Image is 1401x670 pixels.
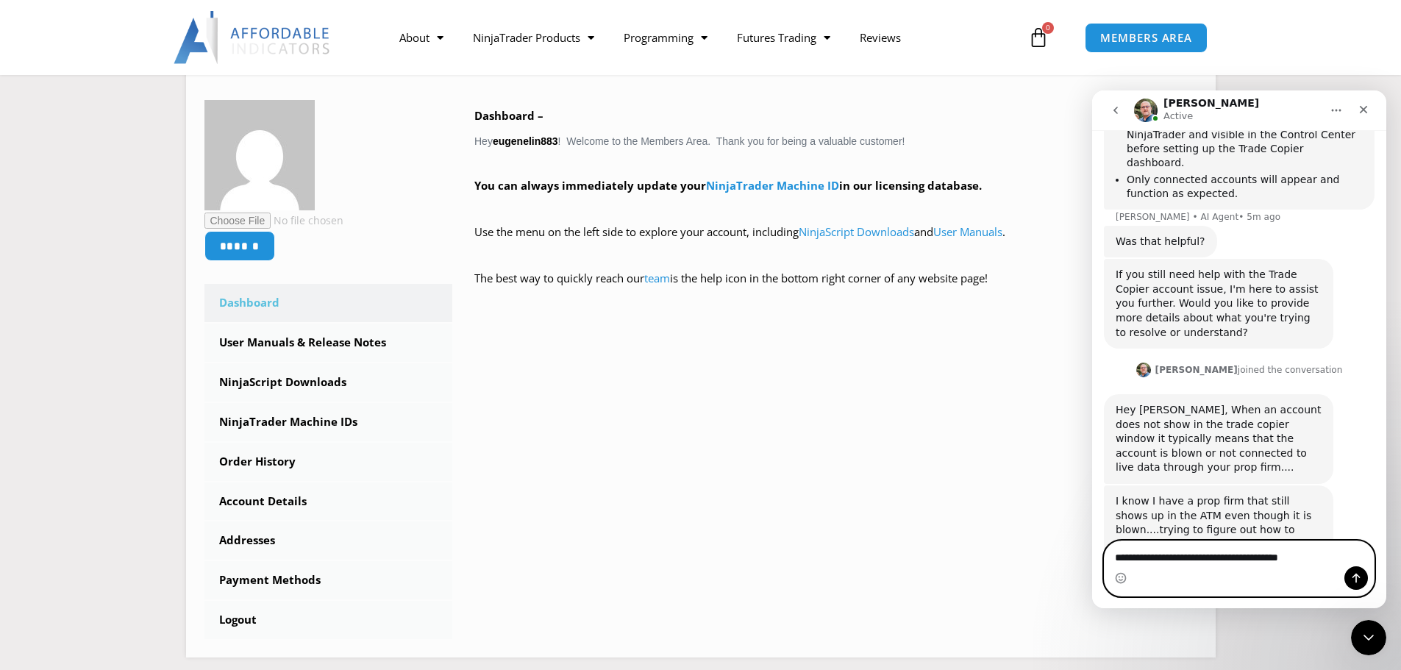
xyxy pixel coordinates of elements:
[933,224,1002,239] a: User Manuals
[474,178,982,193] strong: You can always immediately update your in our licensing database.
[204,403,453,441] a: NinjaTrader Machine IDs
[1100,32,1192,43] span: MEMBERS AREA
[799,224,914,239] a: NinjaScript Downloads
[474,106,1197,310] div: Hey ! Welcome to the Members Area. Thank you for being a valuable customer!
[385,21,458,54] a: About
[474,268,1197,310] p: The best way to quickly reach our is the help icon in the bottom right corner of any website page!
[204,561,453,599] a: Payment Methods
[204,284,453,639] nav: Account pages
[1085,23,1208,53] a: MEMBERS AREA
[204,482,453,521] a: Account Details
[493,135,558,147] strong: eugenelin883
[385,21,1024,54] nav: Menu
[644,271,670,285] a: team
[204,324,453,362] a: User Manuals & Release Notes
[845,21,916,54] a: Reviews
[474,222,1197,263] p: Use the menu on the left side to explore your account, including and .
[204,100,315,210] img: ce5c3564b8d766905631c1cffdfddf4fd84634b52f3d98752d85c5da480e954d
[722,21,845,54] a: Futures Trading
[204,443,453,481] a: Order History
[609,21,722,54] a: Programming
[1351,620,1386,655] iframe: Intercom live chat
[204,521,453,560] a: Addresses
[458,21,609,54] a: NinjaTrader Products
[1042,22,1054,34] span: 0
[474,108,543,123] b: Dashboard –
[204,601,453,639] a: Logout
[204,363,453,402] a: NinjaScript Downloads
[204,284,453,322] a: Dashboard
[1006,16,1071,59] a: 0
[174,11,332,64] img: LogoAI | Affordable Indicators – NinjaTrader
[706,178,839,193] a: NinjaTrader Machine ID
[1092,90,1386,608] iframe: Intercom live chat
